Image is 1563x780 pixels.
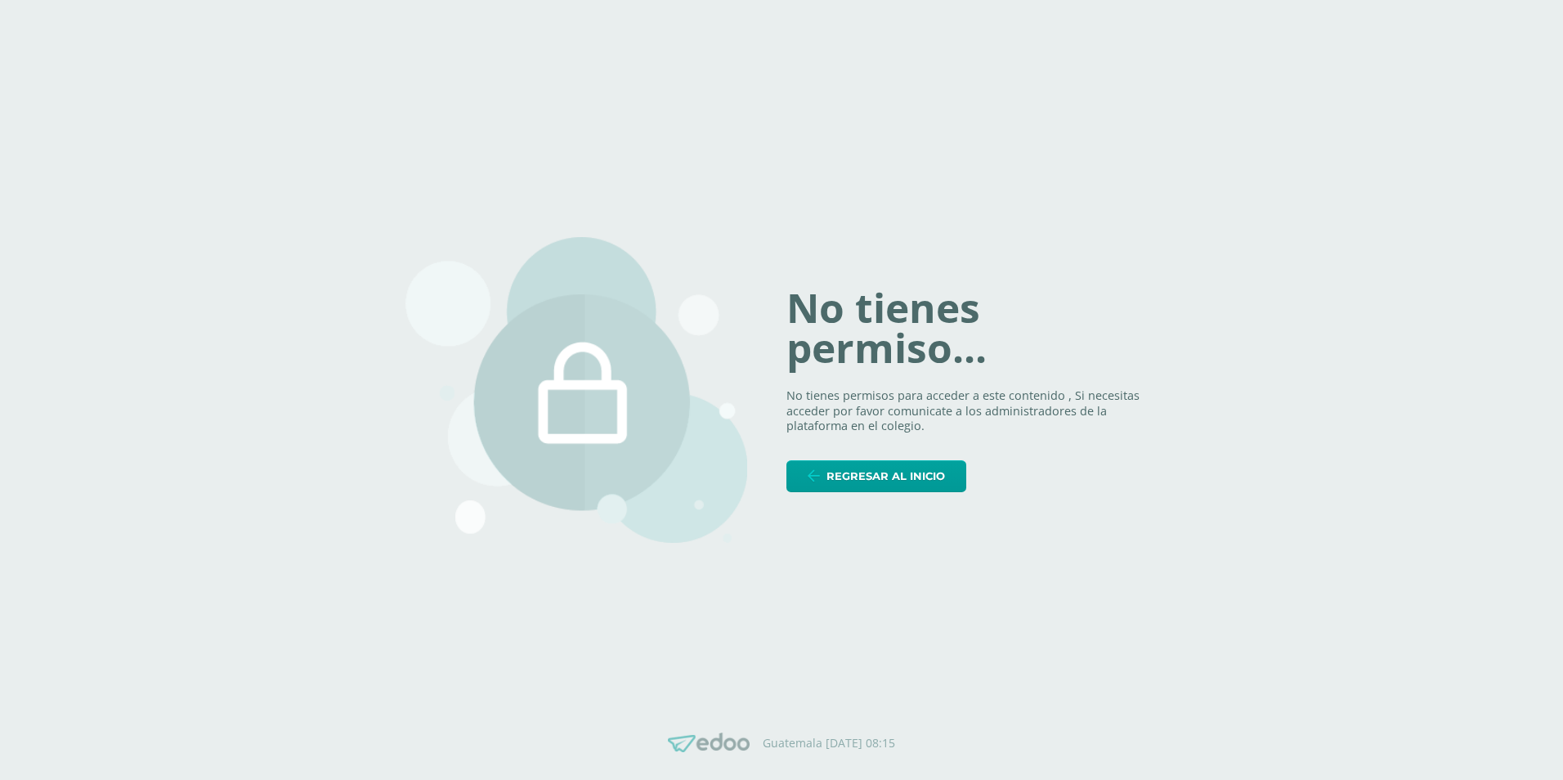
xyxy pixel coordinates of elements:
a: Regresar al inicio [786,460,966,492]
img: 403.png [405,237,747,543]
h1: No tienes permiso... [786,288,1158,369]
img: Edoo [668,733,750,753]
span: Regresar al inicio [826,461,945,491]
p: No tienes permisos para acceder a este contenido , Si necesitas acceder por favor comunicate a lo... [786,388,1158,434]
p: Guatemala [DATE] 08:15 [763,736,895,751]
